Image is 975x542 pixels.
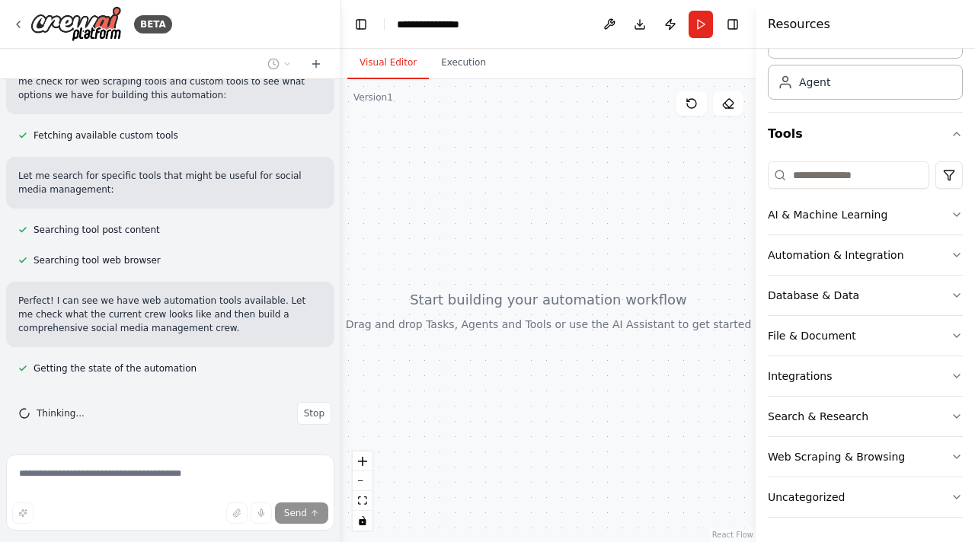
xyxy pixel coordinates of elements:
button: Automation & Integration [768,235,963,275]
p: Perfect! I can see we have web automation tools available. Let me check what the current crew loo... [18,294,322,335]
button: Click to speak your automation idea [251,502,272,524]
button: Hide left sidebar [350,14,372,35]
button: Search & Research [768,397,963,436]
span: Fetching available custom tools [34,129,178,142]
nav: breadcrumb [397,17,475,32]
div: Tools [768,155,963,530]
span: Searching tool post content [34,224,160,236]
button: Improve this prompt [12,502,34,524]
div: Automation & Integration [768,247,904,263]
span: Thinking... [37,407,85,419]
button: Send [275,502,328,524]
button: Execution [429,47,498,79]
h4: Resources [768,15,830,33]
img: Logo [30,6,122,42]
p: Let me search for specific tools that might be useful for social media management: [18,169,322,196]
button: Integrations [768,356,963,396]
button: zoom in [353,451,372,471]
button: AI & Machine Learning [768,195,963,234]
button: Stop [297,402,331,425]
a: React Flow attribution [712,531,753,539]
div: Search & Research [768,409,868,424]
div: Web Scraping & Browsing [768,449,905,464]
div: Version 1 [353,91,393,104]
div: React Flow controls [353,451,372,531]
div: File & Document [768,328,856,343]
span: Getting the state of the automation [34,362,197,375]
div: Crew [768,18,963,112]
div: Database & Data [768,288,859,303]
button: Database & Data [768,276,963,315]
button: Visual Editor [347,47,429,79]
div: BETA [134,15,172,33]
button: Switch to previous chat [261,55,298,73]
div: Agent [799,75,830,90]
span: Stop [304,407,324,419]
button: Hide right sidebar [722,14,743,35]
p: I don't see specific social media tools in the integrations, so let me check for web scraping too... [18,61,322,102]
button: File & Document [768,316,963,355]
button: Upload files [226,502,248,524]
button: Web Scraping & Browsing [768,437,963,477]
div: AI & Machine Learning [768,207,887,222]
span: Searching tool web browser [34,254,161,266]
span: Send [284,507,307,519]
button: Start a new chat [304,55,328,73]
button: fit view [353,491,372,511]
div: Integrations [768,368,832,384]
button: toggle interactivity [353,511,372,531]
button: zoom out [353,471,372,491]
button: Uncategorized [768,477,963,517]
button: Tools [768,113,963,155]
div: Uncategorized [768,489,845,505]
